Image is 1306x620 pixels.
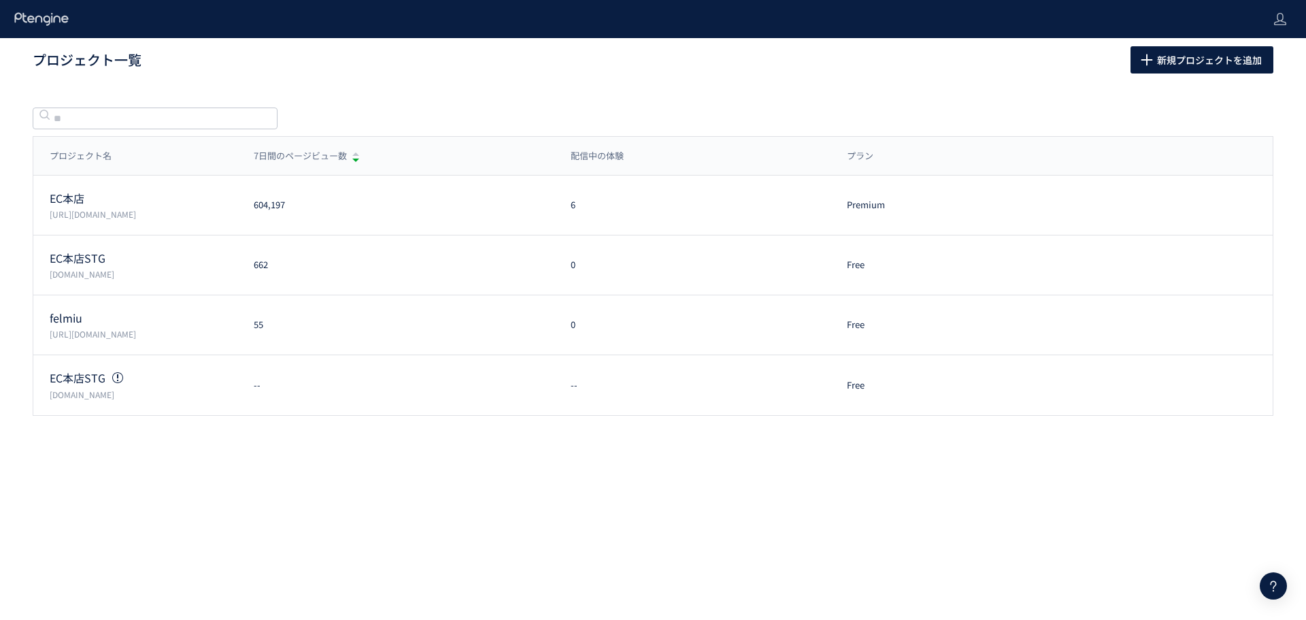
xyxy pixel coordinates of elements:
[50,268,237,280] p: stg.etvos.com
[554,259,831,272] div: 0
[847,150,873,163] span: プラン
[554,199,831,212] div: 6
[50,250,237,266] p: EC本店STG
[554,379,831,392] div: --
[50,191,237,206] p: EC本店
[50,370,237,386] p: EC本店STG
[50,328,237,340] p: https://felmiu.com
[254,150,347,163] span: 7日間のページビュー数
[237,319,554,331] div: 55
[831,319,1069,331] div: Free
[237,379,554,392] div: --
[237,259,554,272] div: 662
[1157,46,1262,74] span: 新規プロジェクトを追加
[50,310,237,326] p: felmiu
[831,379,1069,392] div: Free
[33,50,1101,70] h1: プロジェクト一覧
[571,150,624,163] span: 配信中の体験
[50,389,237,400] p: stg.etvos.com
[831,259,1069,272] div: Free
[50,150,112,163] span: プロジェクト名
[554,319,831,331] div: 0
[1131,46,1273,74] button: 新規プロジェクトを追加
[50,208,237,220] p: https://etvos.com
[831,199,1069,212] div: Premium
[237,199,554,212] div: 604,197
